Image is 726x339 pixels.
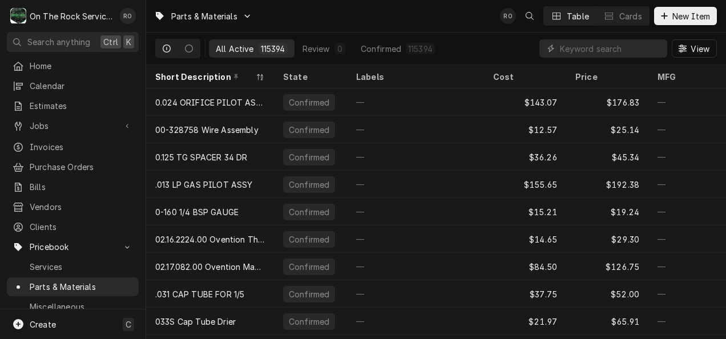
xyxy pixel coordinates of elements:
span: Purchase Orders [30,161,133,173]
a: Invoices [7,138,139,156]
span: Parts & Materials [30,281,133,293]
span: K [126,36,131,48]
div: $25.14 [566,116,648,143]
a: Home [7,56,139,75]
div: Confirmed [288,261,330,273]
span: Create [30,320,56,329]
a: Go to Jobs [7,116,139,135]
button: New Item [654,7,717,25]
div: 0.024 ORIFICE PILOT ASSY [155,96,265,108]
div: Cards [619,10,642,22]
div: — [347,88,484,116]
div: On The Rock Services's Avatar [10,8,26,24]
a: Miscellaneous [7,297,139,316]
div: $36.26 [484,143,566,171]
span: Calendar [30,80,133,92]
input: Keyword search [560,39,662,58]
div: Short Description [155,71,253,83]
div: $21.97 [484,308,566,335]
button: Open search [521,7,539,25]
div: Review [302,43,330,55]
div: RO [500,8,516,24]
div: Confirmed [288,316,330,328]
div: 115394 [408,43,433,55]
div: $12.57 [484,116,566,143]
a: Clients [7,217,139,236]
div: O [10,8,26,24]
span: Ctrl [103,36,118,48]
div: $45.34 [566,143,648,171]
div: .013 LP GAS PILOT ASSY [155,179,253,191]
div: 033S Cap Tube Drier [155,316,236,328]
a: Vendors [7,197,139,216]
div: RO [120,8,136,24]
div: Rich Ortega's Avatar [120,8,136,24]
span: Jobs [30,120,116,132]
div: $15.21 [484,198,566,225]
div: 02.17.082.00 Ovention Magnetron [155,261,265,273]
div: $19.24 [566,198,648,225]
span: Invoices [30,141,133,153]
div: $65.91 [566,308,648,335]
div: $143.07 [484,88,566,116]
span: New Item [670,10,712,22]
div: Confirmed [288,124,330,136]
div: 00-328758 Wire Assembly [155,124,259,136]
a: Go to Pricebook [7,237,139,256]
div: $126.75 [566,253,648,280]
div: Confirmed [288,206,330,218]
div: .031 CAP TUBE FOR 1/5 [155,288,244,300]
div: Confirmed [288,179,330,191]
div: — [347,253,484,280]
span: Services [30,261,133,273]
div: On The Rock Services [30,10,114,22]
div: 0 [337,43,344,55]
span: Search anything [27,36,90,48]
span: Bills [30,181,133,193]
span: View [688,43,712,55]
a: Estimates [7,96,139,115]
div: — [347,225,484,253]
div: — [347,171,484,198]
div: Confirmed [288,233,330,245]
div: Confirmed [288,288,330,300]
span: Clients [30,221,133,233]
button: View [672,39,717,58]
div: Cost [493,71,555,83]
a: Bills [7,177,139,196]
span: Miscellaneous [30,301,133,313]
span: C [126,318,131,330]
a: Go to Parts & Materials [150,7,257,26]
a: Services [7,257,139,276]
div: — [347,280,484,308]
a: Calendar [7,76,139,95]
div: Confirmed [288,96,330,108]
a: Parts & Materials [7,277,139,296]
a: Purchase Orders [7,158,139,176]
div: $29.30 [566,225,648,253]
div: Price [575,71,637,83]
div: Confirmed [288,151,330,163]
div: — [347,308,484,335]
span: Pricebook [30,241,116,253]
div: $192.38 [566,171,648,198]
div: $14.65 [484,225,566,253]
span: Parts & Materials [171,10,237,22]
div: 02.16.2224.00 Ovention Thermal Disc [155,233,265,245]
button: Search anythingCtrlK [7,32,139,52]
div: State [283,71,336,83]
div: — [347,116,484,143]
div: Rich Ortega's Avatar [500,8,516,24]
div: MFG [658,71,719,83]
div: — [347,198,484,225]
div: — [347,143,484,171]
div: All Active [216,43,254,55]
span: Home [30,60,133,72]
div: 115394 [261,43,285,55]
div: Confirmed [361,43,401,55]
div: $84.50 [484,253,566,280]
div: 0.125 TG SPACER 34 DR [155,151,247,163]
span: Vendors [30,201,133,213]
div: $37.75 [484,280,566,308]
span: Estimates [30,100,133,112]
